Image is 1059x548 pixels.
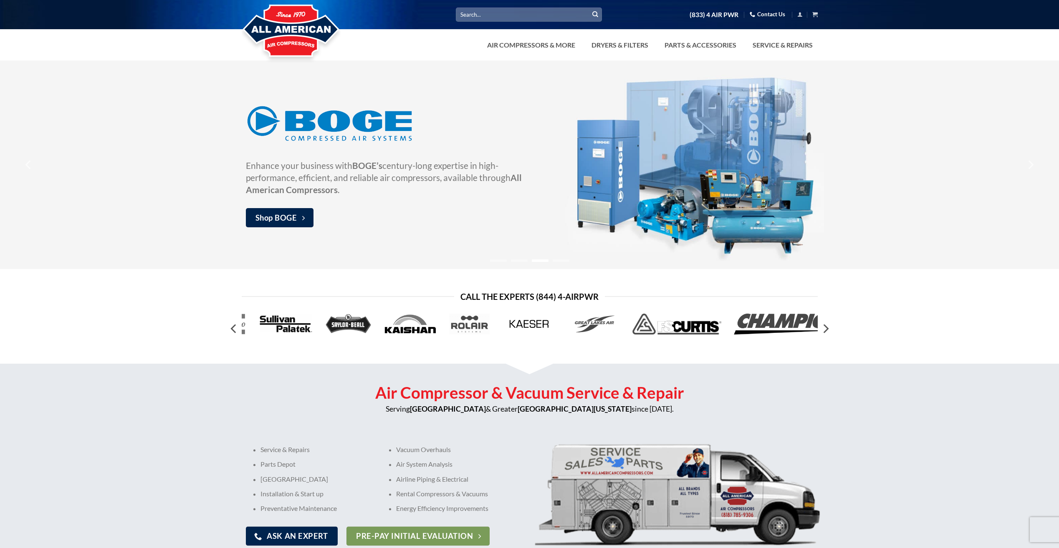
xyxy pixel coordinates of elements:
[410,405,486,413] strong: [GEOGRAPHIC_DATA]
[589,8,602,21] button: Submit
[818,321,833,337] button: Next
[267,530,328,542] span: Ask An Expert
[242,403,818,415] p: Serving & Greater since [DATE].
[456,8,602,21] input: Search…
[246,103,413,144] img: BOGE Air Compressors
[586,37,653,53] a: Dryers & Filters
[750,8,785,21] a: Contact Us
[246,208,314,227] a: Shop BOGE
[260,446,369,454] p: Service & Repairs
[227,321,242,337] button: Previous
[346,526,490,545] a: Pre-pay Initial Evaluation
[260,504,369,512] p: Preventative Maintenance
[246,159,530,196] p: Enhance your business with century-long expertise in high-performance, efficient, and reliable ai...
[518,405,632,413] strong: [GEOGRAPHIC_DATA][US_STATE]
[565,64,824,266] img: BOGE Air Compressors
[396,504,559,512] p: Energy Efficiency Improvements
[246,172,522,195] strong: All American Compressors
[532,259,548,262] li: Page dot 3
[690,8,738,22] a: (833) 4 AIR PWR
[748,37,818,53] a: Service & Repairs
[396,460,559,468] p: Air System Analysis
[553,259,569,262] li: Page dot 4
[260,475,369,483] p: [GEOGRAPHIC_DATA]
[490,259,507,262] li: Page dot 1
[660,37,741,53] a: Parts & Accessories
[511,259,528,262] li: Page dot 2
[356,530,473,542] span: Pre-pay Initial Evaluation
[246,526,338,545] a: Ask An Expert
[352,160,382,171] strong: BOGE’s
[396,490,559,498] p: Rental Compressors & Vacuums
[396,446,559,454] p: Vacuum Overhauls
[482,37,580,53] a: Air Compressors & More
[797,9,803,20] a: Login
[255,212,297,224] span: Shop BOGE
[21,144,36,186] button: Previous
[260,460,369,468] p: Parts Depot
[460,290,599,303] span: Call the Experts (844) 4-AirPwr
[260,490,369,498] p: Installation & Start up
[396,475,559,483] p: Airline Piping & Electrical
[242,382,818,403] h2: Air Compressor & Vacuum Service & Repair
[1023,144,1038,186] button: Next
